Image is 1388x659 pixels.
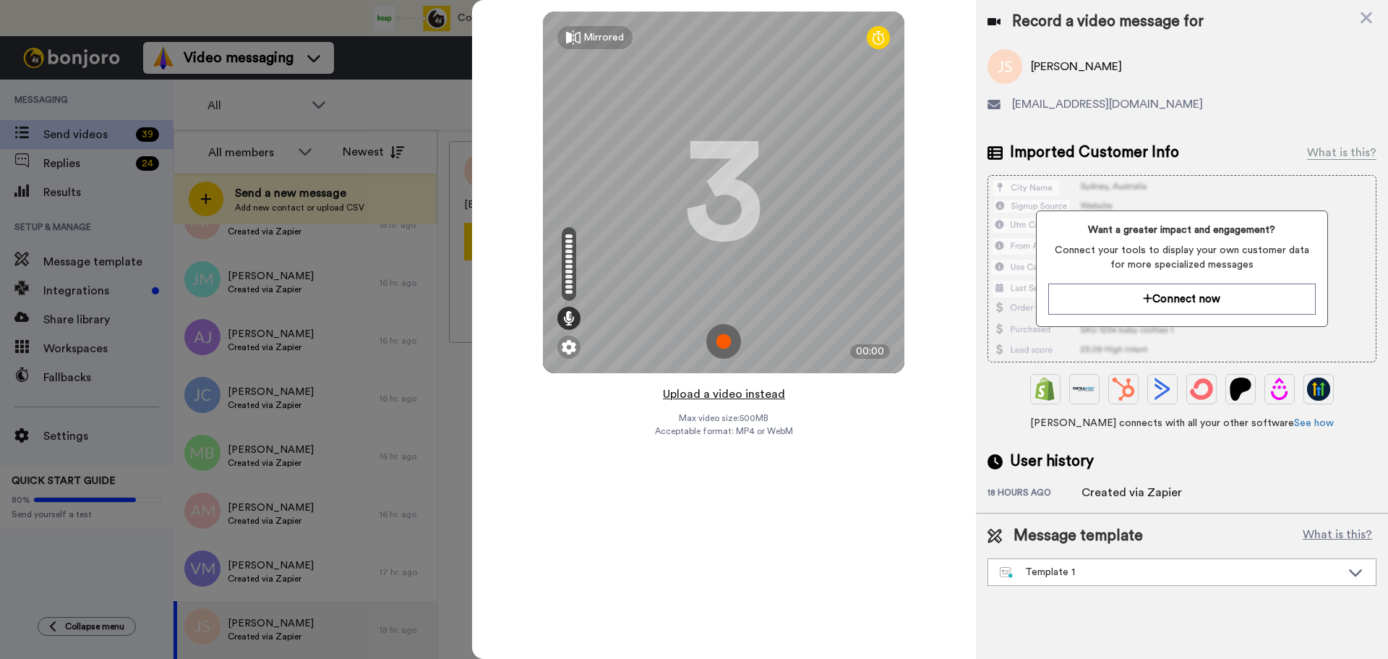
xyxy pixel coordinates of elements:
[1000,567,1014,579] img: nextgen-template.svg
[988,487,1081,501] div: 18 hours ago
[988,416,1376,430] span: [PERSON_NAME] connects with all your other software
[679,412,768,424] span: Max video size: 500 MB
[1073,378,1096,401] img: Ontraport
[850,344,890,359] div: 00:00
[659,385,789,404] button: Upload a video instead
[1048,243,1315,272] span: Connect your tools to display your own customer data for more specialized messages
[1229,378,1252,401] img: Patreon
[1112,378,1135,401] img: Hubspot
[1151,378,1174,401] img: ActiveCampaign
[1307,144,1376,161] div: What is this?
[1010,142,1179,163] span: Imported Customer Info
[1190,378,1213,401] img: ConvertKit
[655,425,793,437] span: Acceptable format: MP4 or WebM
[1014,525,1143,547] span: Message template
[1294,418,1334,428] a: See how
[562,340,576,354] img: ic_gear.svg
[1268,378,1291,401] img: Drip
[684,138,763,247] div: 3
[1048,284,1315,315] button: Connect now
[1034,378,1057,401] img: Shopify
[1298,525,1376,547] button: What is this?
[1010,451,1094,472] span: User history
[1307,378,1330,401] img: GoHighLevel
[706,324,741,359] img: ic_record_start.svg
[1048,223,1315,237] span: Want a greater impact and engagement?
[1000,565,1341,579] div: Template 1
[1081,484,1182,501] div: Created via Zapier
